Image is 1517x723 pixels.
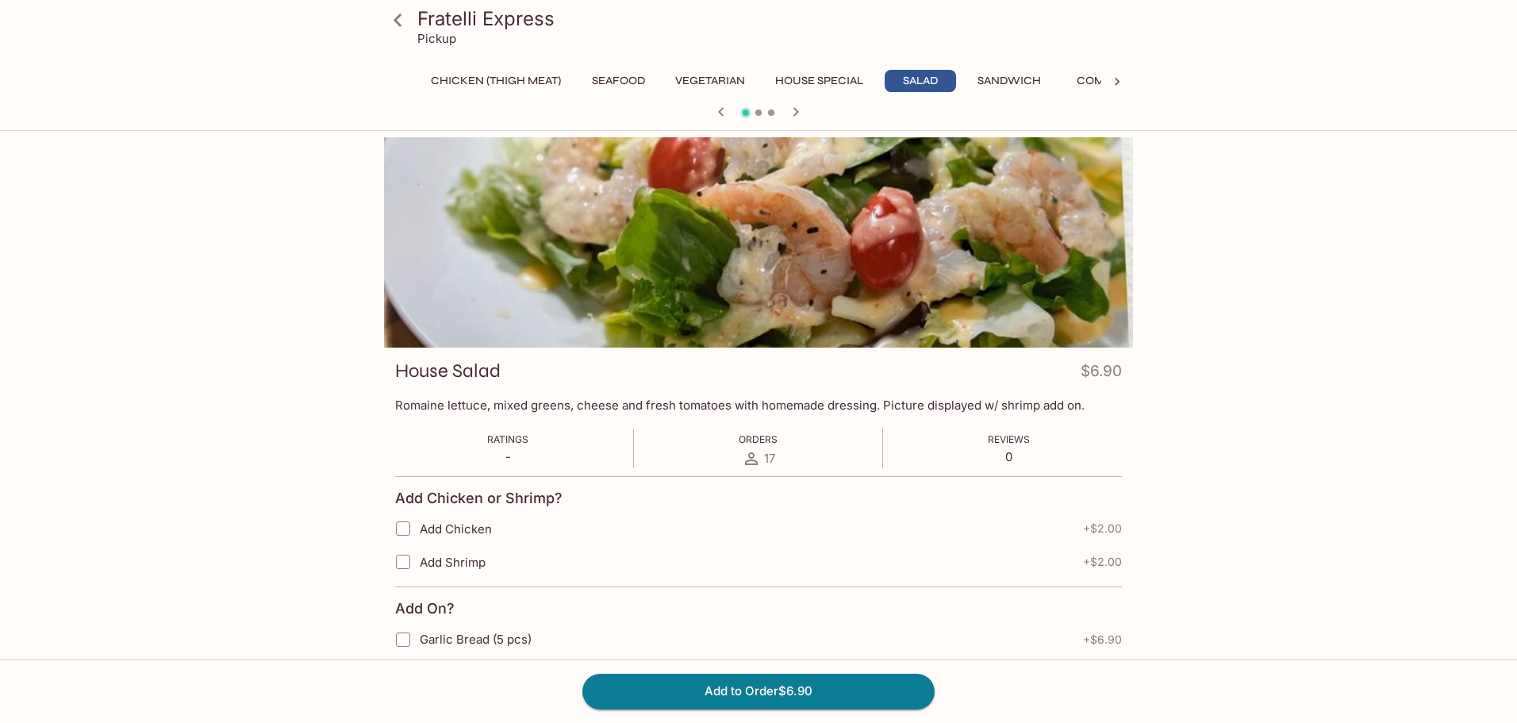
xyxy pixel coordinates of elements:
button: Salad [885,70,956,92]
p: 0 [988,449,1030,464]
h3: House Salad [395,359,501,383]
div: House Salad [384,137,1133,348]
span: Reviews [988,433,1030,445]
p: Pickup [417,31,456,46]
button: House Special [766,70,872,92]
button: Combo [1062,70,1134,92]
h3: Fratelli Express [417,6,1127,31]
h4: Add On? [395,600,455,617]
button: Seafood [582,70,654,92]
p: Romaine lettuce, mixed greens, cheese and fresh tomatoes with homemade dressing. Picture displaye... [395,398,1122,413]
h4: $6.90 [1081,359,1122,390]
button: Add to Order$6.90 [582,674,935,709]
span: Add Shrimp [420,555,486,570]
span: Add Chicken [420,521,492,536]
button: Sandwich [969,70,1050,92]
p: - [487,449,528,464]
span: Garlic Bread (5 pcs) [420,632,532,647]
span: + $6.90 [1083,633,1122,646]
span: 17 [764,451,775,466]
h4: Add Chicken or Shrimp? [395,490,563,507]
span: Orders [739,433,778,445]
span: Ratings [487,433,528,445]
button: Vegetarian [666,70,754,92]
span: + $2.00 [1083,522,1122,535]
button: Chicken (Thigh Meat) [422,70,570,92]
span: + $2.00 [1083,556,1122,568]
